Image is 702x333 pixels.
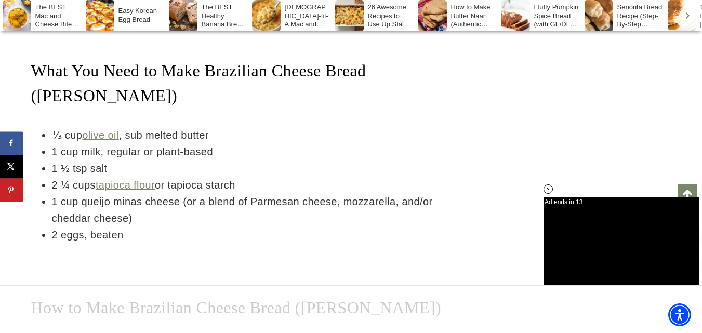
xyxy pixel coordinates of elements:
[52,160,448,177] li: 1 ½ tsp salt
[31,61,366,105] span: What You Need to Make Brazilian Cheese Bread ([PERSON_NAME])
[52,193,448,227] li: 1 cup queijo minas cheese (or a blend of Parmesan cheese, mozzarella, and/or cheddar cheese)
[96,179,155,191] a: tapioca flour
[82,129,118,141] a: olive oil
[668,303,691,326] div: Accessibility Menu
[52,227,448,243] li: 2 eggs, beaten
[544,197,699,285] iframe: Advertisement
[52,127,448,143] li: ⅓ cup , sub melted butter
[52,177,448,193] li: 2 ¼ cups or tapioca starch
[52,143,448,160] li: 1 cup milk, regular or plant-based
[678,184,697,203] a: Scroll to top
